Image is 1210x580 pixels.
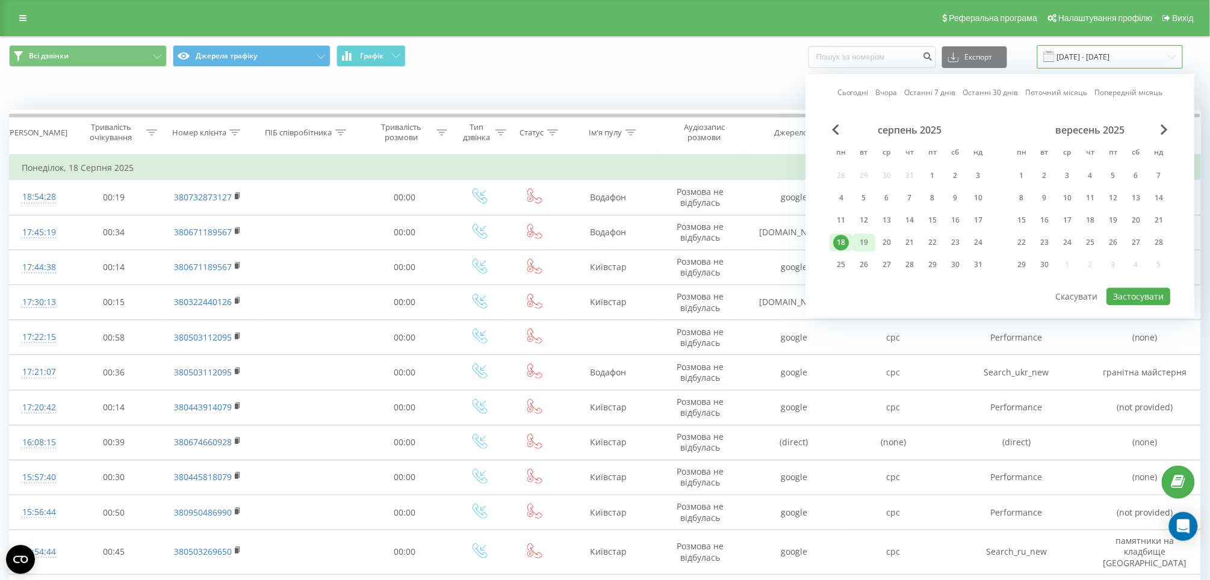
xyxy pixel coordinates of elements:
[265,128,332,138] div: ПІБ співробітника
[905,87,956,99] a: Останні 7 днів
[844,320,943,355] td: cpc
[948,168,963,184] div: 2
[461,122,492,143] div: Тип дзвінка
[944,189,967,207] div: сб 9 серп 2025 р.
[22,221,56,244] div: 17:45:19
[1105,212,1121,228] div: 19
[560,495,656,530] td: Київстар
[856,257,872,273] div: 26
[359,285,451,319] td: 00:00
[560,355,656,390] td: Водафон
[560,390,656,425] td: Київстар
[359,460,451,495] td: 00:00
[832,124,839,135] span: Previous Month
[925,212,940,228] div: 15
[1151,212,1167,228] div: 21
[1161,124,1168,135] span: Next Month
[921,167,944,185] div: пт 1 серп 2025 р.
[589,128,622,138] div: Ім'я пулу
[1037,257,1052,273] div: 30
[1060,235,1075,250] div: 24
[1010,167,1033,185] div: пн 1 вер 2025 р.
[560,180,656,215] td: Водафон
[1081,144,1099,162] abbr: четвер
[560,460,656,495] td: Київстар
[22,466,56,489] div: 15:57:40
[22,185,56,209] div: 18:54:28
[1058,144,1076,162] abbr: середа
[68,390,160,425] td: 00:14
[7,128,68,138] div: [PERSON_NAME]
[875,233,898,251] div: ср 20 серп 2025 р.
[948,257,963,273] div: 30
[1147,189,1170,207] div: нд 14 вер 2025 р.
[948,212,963,228] div: 16
[677,396,724,418] span: Розмова не відбулась
[921,256,944,274] div: пт 29 серп 2025 р.
[967,233,990,251] div: нд 24 серп 2025 р.
[1056,167,1079,185] div: ср 3 вер 2025 р.
[830,211,852,229] div: пн 11 серп 2025 р.
[943,320,1090,355] td: Performance
[970,212,986,228] div: 17
[833,190,849,206] div: 4
[174,507,232,518] a: 380950486990
[1026,87,1088,99] a: Поточний місяць
[844,460,943,495] td: cpc
[852,233,875,251] div: вт 19 серп 2025 р.
[745,180,844,215] td: google
[1102,189,1125,207] div: пт 12 вер 2025 р.
[1056,211,1079,229] div: ср 17 вер 2025 р.
[1095,87,1163,99] a: Попередній місяць
[1033,211,1056,229] div: вт 16 вер 2025 р.
[949,13,1038,23] span: Реферальна програма
[1010,256,1033,274] div: пн 29 вер 2025 р.
[677,501,724,523] span: Розмова не відбулась
[68,215,160,250] td: 00:34
[677,431,724,453] span: Розмова не відбулась
[902,190,917,206] div: 7
[174,191,232,203] a: 380732873127
[878,144,896,162] abbr: середа
[1102,211,1125,229] div: пт 19 вер 2025 р.
[359,530,451,575] td: 00:00
[677,186,724,208] span: Розмова не відбулась
[1060,168,1075,184] div: 3
[174,471,232,483] a: 380445818079
[68,460,160,495] td: 00:30
[943,460,1090,495] td: Performance
[360,52,383,60] span: Графік
[1082,190,1098,206] div: 11
[944,211,967,229] div: сб 16 серп 2025 р.
[1151,235,1167,250] div: 28
[1151,190,1167,206] div: 14
[946,144,964,162] abbr: субота
[844,425,943,460] td: (none)
[1128,190,1144,206] div: 13
[1056,233,1079,251] div: ср 24 вер 2025 р.
[68,285,160,319] td: 00:15
[22,360,56,384] div: 17:21:07
[963,87,1019,99] a: Останні 30 днів
[745,250,844,285] td: google
[1079,211,1102,229] div: чт 18 вер 2025 р.
[921,233,944,251] div: пт 22 серп 2025 р.
[1090,390,1200,425] td: (not provided)
[174,296,232,307] a: 380322440126
[1128,168,1144,184] div: 6
[337,45,406,67] button: Графік
[856,190,872,206] div: 5
[1125,189,1147,207] div: сб 13 вер 2025 р.
[745,215,844,250] td: [DOMAIN_NAME]
[1090,355,1200,390] td: гранітна майстерня
[898,233,921,251] div: чт 21 серп 2025 р.
[970,257,986,273] div: 31
[79,122,143,143] div: Тривалість очікування
[1090,495,1200,530] td: (not provided)
[174,401,232,413] a: 380443914079
[967,189,990,207] div: нд 10 серп 2025 р.
[1090,530,1200,575] td: памятники на кладбище [GEOGRAPHIC_DATA]
[1010,211,1033,229] div: пн 15 вер 2025 р.
[22,431,56,454] div: 16:08:15
[898,211,921,229] div: чт 14 серп 2025 р.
